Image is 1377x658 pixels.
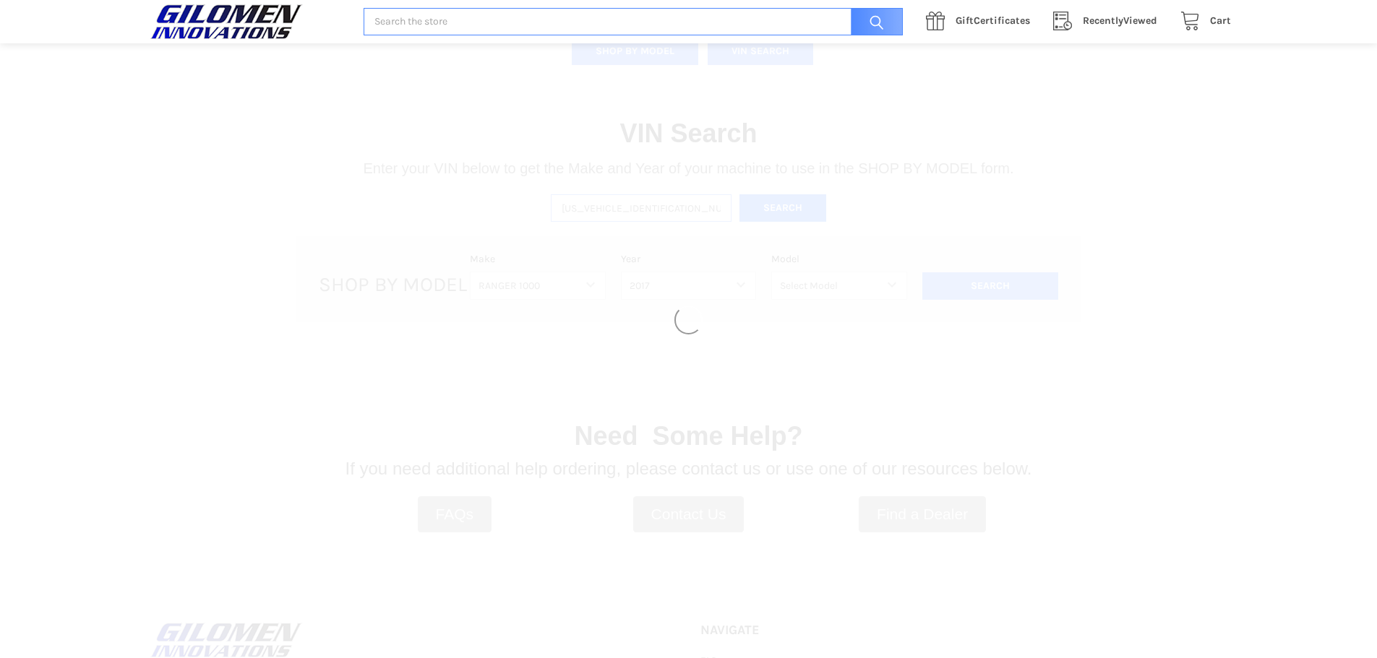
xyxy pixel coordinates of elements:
[147,4,306,40] img: GILOMEN INNOVATIONS
[1083,14,1123,27] span: Recently
[956,14,1030,27] span: Certificates
[364,8,903,36] input: Search the store
[1083,14,1157,27] span: Viewed
[956,14,974,27] span: Gift
[1210,14,1231,27] span: Cart
[1045,12,1172,30] a: RecentlyViewed
[1172,12,1231,30] a: Cart
[844,8,903,36] input: Search
[918,12,1045,30] a: GiftCertificates
[147,4,348,40] a: GILOMEN INNOVATIONS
